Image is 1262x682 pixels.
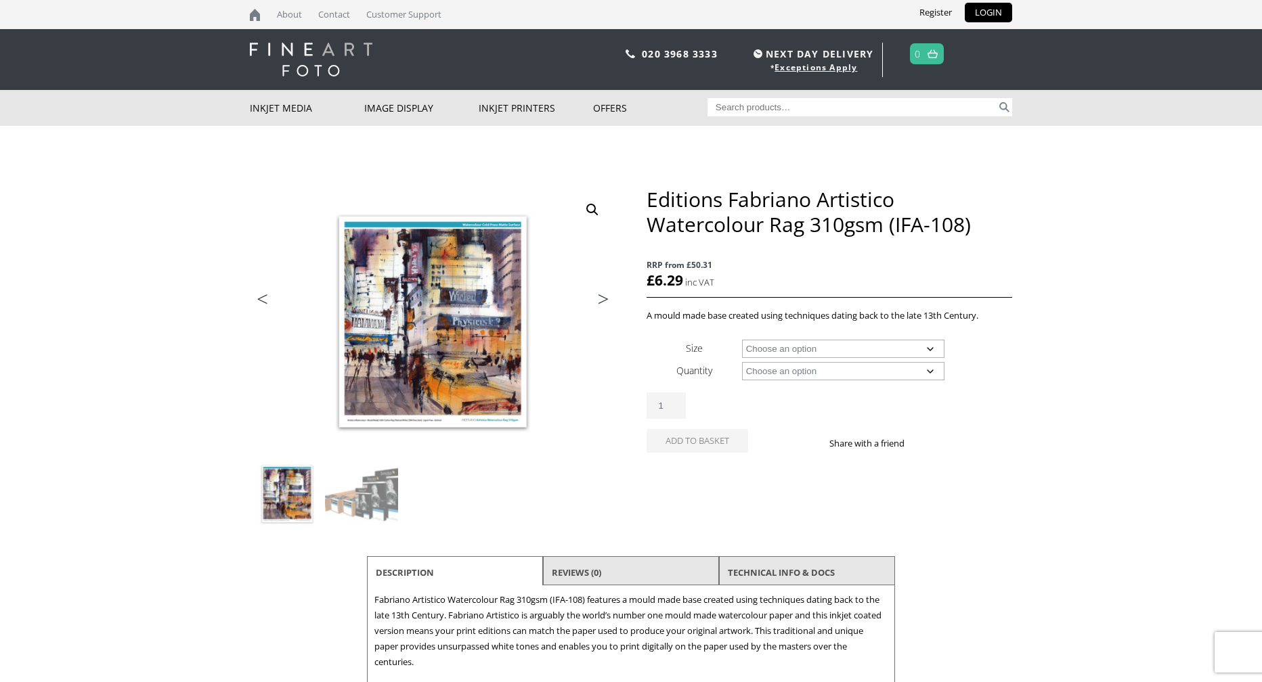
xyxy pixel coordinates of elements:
a: TECHNICAL INFO & DOCS [728,560,835,585]
p: Fabriano Artistico Watercolour Rag 310gsm (IFA-108) features a mould made base created using tech... [374,592,888,670]
img: logo-white.svg [250,43,372,76]
button: Search [997,98,1012,116]
a: Inkjet Media [250,90,364,126]
input: Product quantity [647,392,686,419]
img: Editions Fabriano Artistico Watercolour Rag 310gsm (IFA-108) [250,187,615,457]
a: 0 [915,44,921,64]
img: email sharing button [953,438,964,449]
a: Offers [593,90,708,126]
span: £ [647,271,655,290]
a: Inkjet Printers [479,90,593,126]
p: Share with a friend [829,436,921,451]
span: NEXT DAY DELIVERY [750,46,873,62]
a: View full-screen image gallery [580,198,605,222]
img: facebook sharing button [921,438,932,449]
a: Image Display [364,90,479,126]
img: Editions Fabriano Artistico Watercolour Rag 310gsm (IFA-108) [251,457,324,530]
a: LOGIN [965,3,1012,22]
img: phone.svg [626,49,635,58]
img: twitter sharing button [937,438,948,449]
label: Quantity [676,364,712,377]
h1: Editions Fabriano Artistico Watercolour Rag 310gsm (IFA-108) [647,187,1012,237]
a: Register [909,3,962,22]
a: 020 3968 3333 [642,47,718,60]
input: Search products… [708,98,997,116]
button: Add to basket [647,429,748,453]
span: RRP from £50.31 [647,257,1012,273]
img: Editions Fabriano Artistico Watercolour Rag 310gsm (IFA-108) - Image 2 [325,457,398,530]
img: basket.svg [928,49,938,58]
bdi: 6.29 [647,271,683,290]
img: time.svg [754,49,762,58]
label: Size [686,342,703,355]
p: A mould made base created using techniques dating back to the late 13th Century. [647,308,1012,323]
a: Exceptions Apply [775,62,857,73]
a: Reviews (0) [552,560,601,585]
a: Description [376,560,434,585]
